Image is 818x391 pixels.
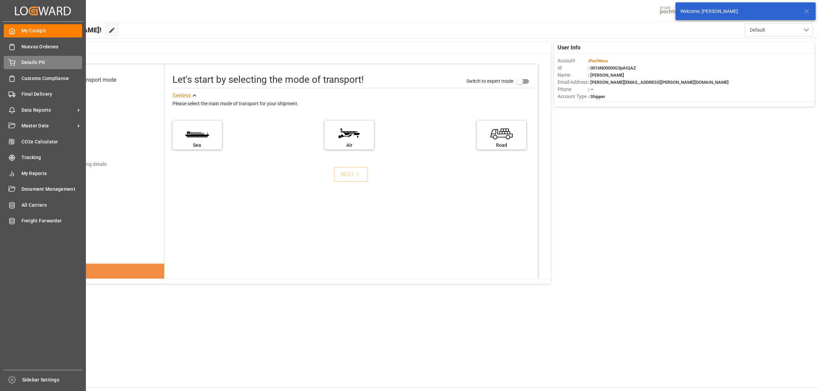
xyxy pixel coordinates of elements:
[21,202,82,209] span: All Carriers
[21,154,82,161] span: Tracking
[589,58,608,63] span: Pochteca
[21,217,82,224] span: Freight Forwarder
[4,167,82,180] a: My Reports
[334,167,368,182] button: NEXT
[172,100,533,108] div: Please select the main mode of transport for your shipment.
[4,88,82,101] a: Final Delivery
[21,186,82,193] span: Document Management
[745,24,813,36] button: open menu
[588,65,636,71] span: : 0016N00000G3pAIQAZ
[21,91,82,98] span: Final Delivery
[4,24,82,37] a: My Cockpit
[21,43,82,50] span: Nuevas Ordenes
[4,135,82,148] a: CO2e Calculator
[466,78,513,84] span: Switch to expert mode
[340,170,361,178] div: NEXT
[480,142,523,149] div: Road
[4,72,82,85] a: Customs Compliance
[4,151,82,164] a: Tracking
[588,94,605,99] span: : Shipper
[558,79,588,86] span: Email Address
[558,64,588,72] span: Id
[4,40,82,53] a: Nuevas Ordenes
[22,376,83,384] span: Sidebar Settings
[21,138,82,145] span: CO2e Calculator
[64,161,107,168] div: Add shipping details
[21,107,75,114] span: Data Reports
[63,76,116,84] div: Select transport mode
[21,27,82,34] span: My Cockpit
[328,142,370,149] div: Air
[558,86,588,93] span: Phone
[588,87,594,92] span: : —
[680,8,798,15] div: Welcome, [PERSON_NAME]
[21,122,75,129] span: Master Data
[588,73,624,78] span: : [PERSON_NAME]
[588,58,608,63] span: :
[558,44,580,52] span: User Info
[4,214,82,228] a: Freight Forwarder
[21,170,82,177] span: My Reports
[4,183,82,196] a: Document Management
[176,142,218,149] div: Sea
[172,92,191,100] div: See less
[558,93,588,100] span: Account Type
[21,59,82,66] span: Details PO
[558,72,588,79] span: Name
[4,56,82,69] a: Details PO
[558,57,588,64] span: Account
[172,73,364,87] div: Let's start by selecting the mode of transport!
[588,80,729,85] span: : [PERSON_NAME][EMAIL_ADDRESS][PERSON_NAME][DOMAIN_NAME]
[657,5,691,17] img: pochtecaImg.jpg_1689854062.jpg
[4,198,82,212] a: All Carriers
[21,75,82,82] span: Customs Compliance
[750,27,765,34] span: Default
